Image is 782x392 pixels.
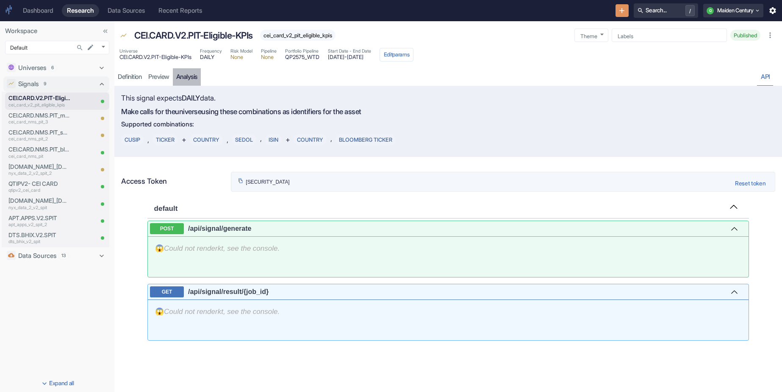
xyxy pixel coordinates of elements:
[23,7,53,14] div: Dashboard
[18,63,46,73] p: Universes
[152,202,180,215] span: default
[380,48,413,62] button: Editparams
[265,137,282,143] span: ISIN
[120,32,127,41] span: Signal
[121,137,144,143] span: CUSIP
[8,231,70,245] a: DTS.BHIX.V2.SPITdts_bhix_v2_spit
[261,48,277,55] span: Pipeline
[145,68,173,86] a: preview
[164,244,280,252] i: Could not render kt , see the console.
[121,107,556,116] h6: Make calls for the universe using these combinations as identifiers for the asset
[108,7,145,14] div: Data Sources
[260,134,262,145] span: ,
[230,48,252,55] span: Risk Model
[5,26,109,36] p: Workspace
[62,4,99,17] a: Research
[227,135,228,144] span: ,
[8,179,70,188] p: QTIPV2- CEI CARD
[164,308,280,316] i: Could not render kt , see the console.
[148,300,749,323] div: 😱
[730,32,760,39] span: Published
[103,4,150,17] a: Data Sources
[182,135,186,144] span: +
[8,94,70,108] a: CEI.CARD.V2.PIT-Eligible-KPIscei_card_v2_pit_eligible_kpis
[8,119,70,126] p: cei_card_nms_pit_3
[150,286,738,297] button: get ​/api​/signal​/result​/{job_id}
[285,48,319,55] span: Portfolio Pipeline
[286,135,290,144] span: +
[8,145,70,154] p: CEI.CARD.NMS.PIT_blendeddeltascore
[261,55,277,60] span: None
[616,4,629,17] button: New Resource
[732,174,769,193] button: Reset token
[330,134,332,145] span: ,
[48,64,57,71] span: 6
[153,137,178,143] span: TICKER
[8,214,70,222] p: APT.APPS.V2.SPIT
[200,94,216,102] span: data.
[8,162,70,177] a: [DOMAIN_NAME]_[DOMAIN_NAME]nyx_data_2_v2_spit_2
[8,238,70,245] p: dts_bhix_v2_spit
[173,68,201,86] a: analysis
[8,128,70,143] a: CEI.CARD.NMS.PIT_spdeltascorecei_card_nms_pit_2
[8,231,70,239] p: DTS.BHIX.V2.SPIT
[3,76,109,92] div: Signals9
[58,252,69,259] span: 13
[18,251,56,260] p: Data Sources
[634,3,698,18] button: Search.../
[188,288,269,295] span: /api /signal /result /{job_id}
[132,26,255,44] div: CEI.CARD.V2.PIT-Eligible-KPIs
[8,145,70,160] a: CEI.CARD.NMS.PIT_blendeddeltascorecei_card_nms_pit
[119,55,191,60] span: CEI.CARD.V2.PIT-Eligible-KPIs
[230,55,252,60] span: None
[18,79,39,89] p: Signals
[41,81,49,87] span: 9
[188,225,251,232] span: /api /signal /generate
[158,7,202,14] div: Recent Reports
[8,162,70,171] p: [DOMAIN_NAME]_[DOMAIN_NAME]
[147,135,149,144] span: ,
[190,137,223,143] span: COUNTRY
[294,137,327,143] span: COUNTRY
[8,214,70,228] a: APT.APPS.V2.SPITapt_apps_v2_spit_2
[67,7,94,14] div: Research
[121,176,226,187] p: Access Token
[8,170,70,177] p: nyx_data_2_v2_spit_2
[5,41,109,54] div: Default
[114,68,782,86] div: resource tabs
[8,179,70,194] a: QTIPV2- CEI CARDqtipv2_cei_card
[3,60,109,76] div: Universes6
[761,73,770,81] div: API
[182,94,200,102] span: DAILY
[85,42,96,53] button: edit
[8,221,70,228] p: apt_apps_v2_spit_2
[328,48,371,55] span: Start Date - End Date
[285,55,319,60] span: QP2575_WTD
[121,94,182,102] span: This signal expects
[150,223,738,234] button: post ​/api​/signal​/generate
[328,55,371,60] span: [DATE] - [DATE]
[8,153,70,160] p: cei_card_nms_pit
[8,111,70,120] p: CEI.CARD.NMS.PIT_modelweighteddeltascore
[703,4,763,17] button: QMaiden Century
[727,201,740,214] button: Collapse operation
[8,128,70,137] p: CEI.CARD.NMS.PIT_spdeltascore
[200,55,222,60] span: DAILY
[18,4,58,17] a: Dashboard
[200,48,222,55] span: Frequency
[119,48,191,55] span: Universe
[74,42,86,53] button: Search...
[148,237,749,260] div: 😱
[118,73,141,81] div: Definition
[153,4,207,17] a: Recent Reports
[8,111,70,126] a: CEI.CARD.NMS.PIT_modelweighteddeltascorecei_card_nms_pit_3
[260,32,336,39] span: cei_card_v2_pit_eligible_kpis
[134,29,253,42] p: CEI.CARD.V2.PIT-Eligible-KPIs
[150,223,184,234] span: POST
[3,248,109,263] div: Data Sources13
[121,120,556,129] p: Supported combinations:
[8,187,70,194] p: qtipv2_cei_card
[8,94,70,102] p: CEI.CARD.V2.PIT-Eligible-KPIs
[8,136,70,143] p: cei_card_nms_pit_2
[150,286,184,297] span: GET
